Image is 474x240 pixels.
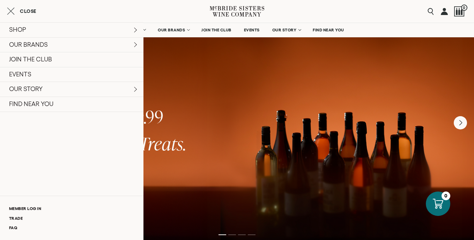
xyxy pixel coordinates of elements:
[272,28,297,32] span: OUR STORY
[313,28,344,32] span: FIND NEAR YOU
[158,28,185,32] span: OUR BRANDS
[308,23,349,37] a: FIND NEAR YOU
[7,7,36,15] button: Close cart
[35,95,439,99] h6: THE MYSTERY PACK IS BACK
[20,9,36,14] span: Close
[461,5,467,11] span: 0
[239,23,264,37] a: EVENTS
[153,23,193,37] a: OUR BRANDS
[139,132,186,156] span: Treats.
[454,116,467,129] button: Next
[442,192,450,200] div: 0
[201,28,231,32] span: JOIN THE CLUB
[268,23,305,37] a: OUR STORY
[197,23,236,37] a: JOIN THE CLUB
[244,28,260,32] span: EVENTS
